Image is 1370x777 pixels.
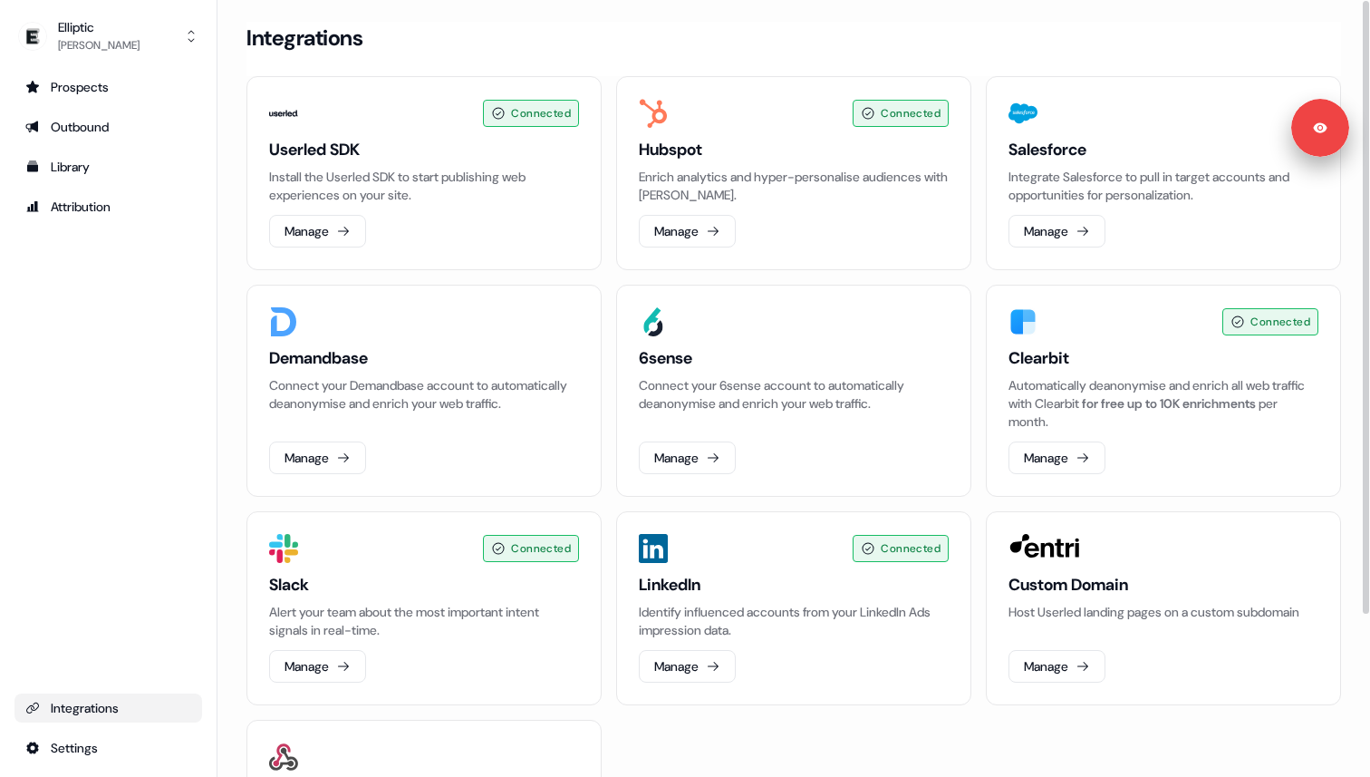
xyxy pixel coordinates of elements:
[639,376,949,413] p: Connect your 6sense account to automatically deanonymise and enrich your web traffic.
[1008,347,1318,369] h3: Clearbit
[25,699,191,717] div: Integrations
[269,650,366,683] button: Manage
[269,139,579,160] h3: Userled SDK
[639,574,949,596] h3: LinkedIn
[269,376,579,413] p: Connect your Demandbase account to automatically deanonymise and enrich your web traffic.
[14,73,202,102] a: Go to prospects
[269,168,579,204] p: Install the Userled SDK to start publishing web experiences on your site.
[639,650,736,683] button: Manage
[639,442,736,474] button: Manage
[25,158,191,176] div: Library
[1008,650,1105,683] button: Manage
[1008,603,1318,621] p: Host Userled landing pages on a custom subdomain
[14,15,202,58] button: Elliptic[PERSON_NAME]
[25,78,191,96] div: Prospects
[881,104,941,122] span: Connected
[1250,313,1310,331] span: Connected
[269,347,579,369] h3: Demandbase
[58,18,140,36] div: Elliptic
[269,215,366,248] button: Manage
[1008,442,1105,474] button: Manage
[1008,139,1318,160] h3: Salesforce
[1082,395,1256,412] span: for free up to 10K enrichments
[881,539,941,558] span: Connected
[25,739,191,757] div: Settings
[639,139,949,160] h3: Hubspot
[639,603,949,639] p: Identify influenced accounts from your LinkedIn Ads impression data.
[58,36,140,54] div: [PERSON_NAME]
[246,24,362,52] h3: Integrations
[14,112,202,141] a: Go to outbound experience
[14,733,202,762] a: Go to integrations
[511,104,571,122] span: Connected
[25,198,191,216] div: Attribution
[1008,168,1318,204] p: Integrate Salesforce to pull in target accounts and opportunities for personalization.
[269,603,579,639] p: Alert your team about the most important intent signals in real-time.
[1008,376,1318,431] div: Automatically deanonymise and enrich all web traffic with Clearbit per month.
[639,347,949,369] h3: 6sense
[269,574,579,596] h3: Slack
[1008,574,1318,596] h3: Custom Domain
[639,168,949,204] p: Enrich analytics and hyper-personalise audiences with [PERSON_NAME].
[14,694,202,723] a: Go to integrations
[269,442,366,474] button: Manage
[511,539,571,558] span: Connected
[14,192,202,221] a: Go to attribution
[14,152,202,181] a: Go to templates
[25,118,191,136] div: Outbound
[1008,215,1105,248] button: Manage
[639,215,736,248] button: Manage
